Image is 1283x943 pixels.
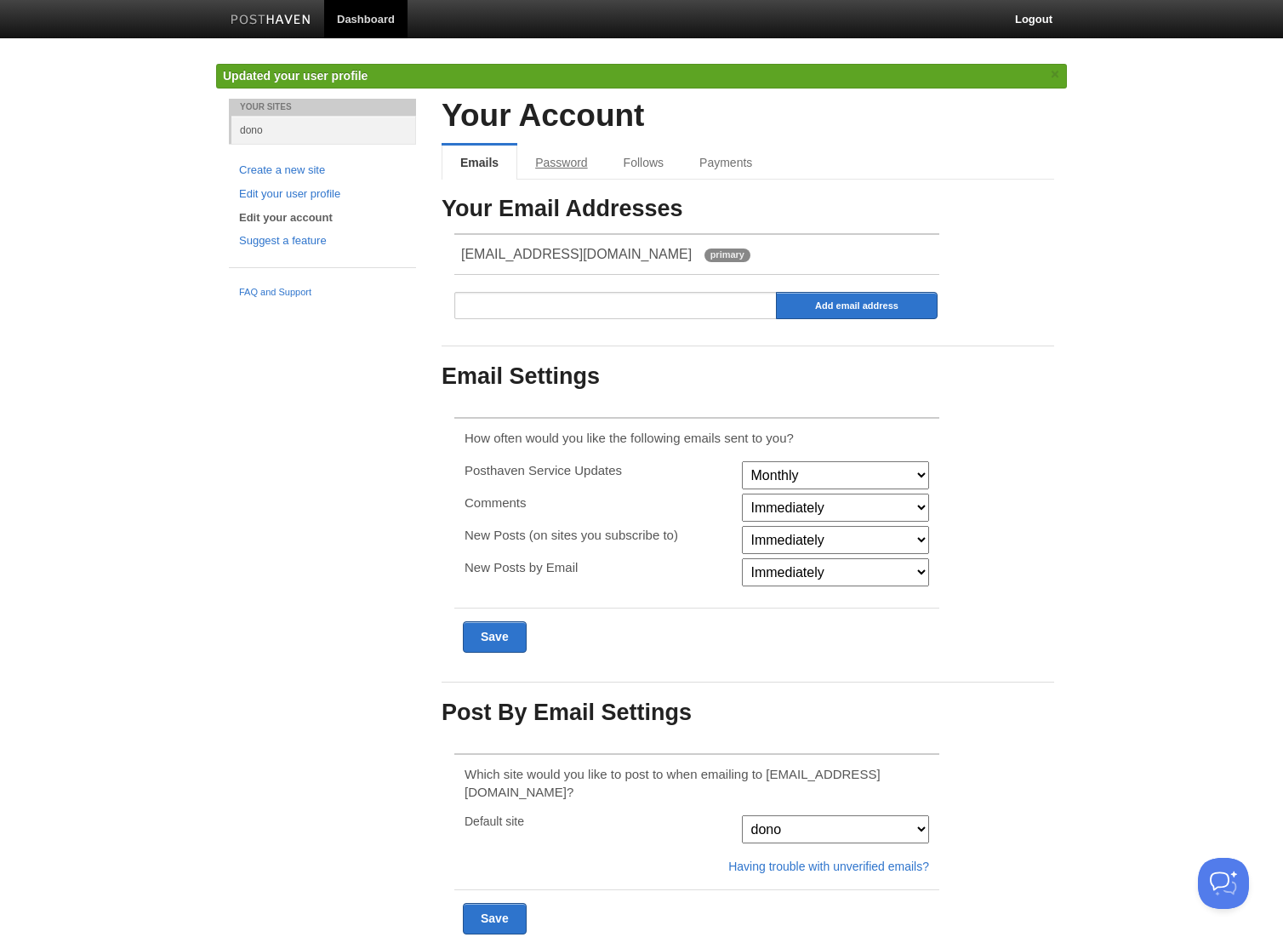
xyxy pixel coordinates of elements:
iframe: Help Scout Beacon - Open [1198,858,1249,909]
h3: Your Email Addresses [442,197,1054,222]
a: Suggest a feature [239,232,406,250]
p: How often would you like the following emails sent to you? [465,429,929,447]
input: Save [463,621,527,653]
a: Follows [606,146,681,180]
p: Posthaven Service Updates [465,461,731,479]
h2: Your Account [442,99,1054,134]
h3: Post By Email Settings [442,700,1054,726]
h3: Email Settings [442,364,1054,390]
a: Having trouble with unverified emails? [728,860,929,873]
p: Comments [465,494,731,512]
a: Edit your user profile [239,186,406,203]
span: Updated your user profile [223,69,368,83]
a: Edit your account [239,209,406,227]
p: New Posts (on sites you subscribe to) [465,526,731,544]
span: [EMAIL_ADDRESS][DOMAIN_NAME] [461,247,692,261]
p: Which site would you like to post to when emailing to [EMAIL_ADDRESS][DOMAIN_NAME]? [465,765,929,801]
div: Default site [459,815,736,827]
a: Emails [442,146,517,180]
a: FAQ and Support [239,285,406,300]
li: Your Sites [229,99,416,116]
a: dono [231,116,416,144]
a: Create a new site [239,162,406,180]
a: × [1047,64,1063,85]
a: Payments [681,146,770,180]
input: Save [463,903,527,934]
input: Add email address [776,292,938,319]
p: New Posts by Email [465,558,731,576]
a: Password [517,146,605,180]
span: primary [704,249,750,262]
img: Posthaven-bar [231,14,311,27]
